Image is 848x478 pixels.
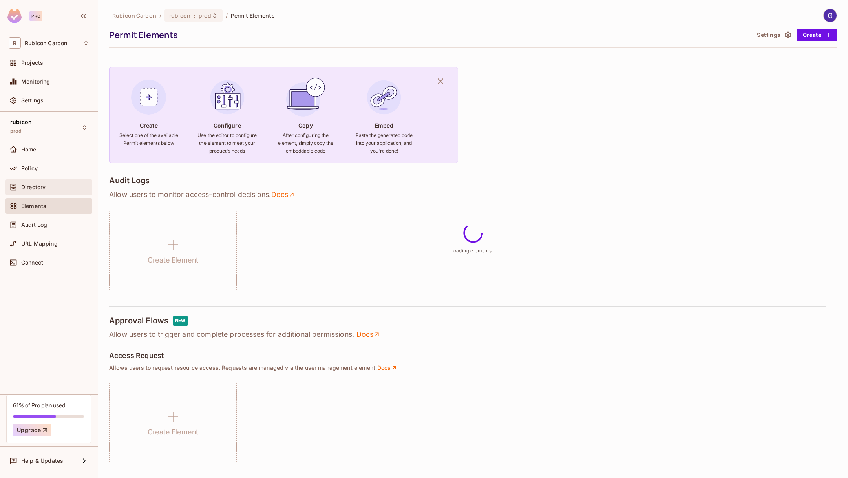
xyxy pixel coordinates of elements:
[21,203,46,209] span: Elements
[9,37,21,49] span: R
[754,29,793,41] button: Settings
[169,12,190,19] span: rubicon
[21,146,37,153] span: Home
[148,254,198,266] h1: Create Element
[231,12,275,19] span: Permit Elements
[21,241,58,247] span: URL Mapping
[21,78,50,85] span: Monitoring
[356,330,381,339] a: Docs
[450,248,496,254] span: Loading elements...
[284,76,327,119] img: Copy Element
[21,458,63,464] span: Help & Updates
[148,426,198,438] h1: Create Element
[21,222,47,228] span: Audit Log
[21,259,43,266] span: Connect
[109,352,164,359] h5: Access Request
[109,176,150,185] h4: Audit Logs
[109,316,168,326] h4: Approval Flows
[10,128,22,134] span: prod
[21,165,38,171] span: Policy
[197,131,257,155] h6: Use the editor to configure the element to meet your product's needs
[119,131,179,147] h6: Select one of the available Permit elements below
[109,330,837,339] p: Allow users to trigger and complete processes for additional permissions.
[206,76,249,119] img: Configure Element
[199,12,212,19] span: prod
[128,76,170,119] img: Create Element
[271,190,296,199] a: Docs
[159,12,161,19] li: /
[13,424,51,436] button: Upgrade
[10,119,32,125] span: rubicon
[109,364,837,371] p: Allows users to request resource access. Requests are managed via the user management element .
[354,131,414,155] h6: Paste the generated code into your application, and you're done!
[7,9,22,23] img: SReyMgAAAABJRU5ErkJggg==
[21,97,44,104] span: Settings
[140,122,158,129] h4: Create
[298,122,313,129] h4: Copy
[363,76,405,119] img: Embed Element
[109,29,750,41] div: Permit Elements
[13,401,65,409] div: 61% of Pro plan used
[21,60,43,66] span: Projects
[377,364,398,371] a: Docs
[797,29,837,41] button: Create
[112,12,156,19] span: the active workspace
[21,184,46,190] span: Directory
[824,9,837,22] img: Guy Hirshenzon
[226,12,228,19] li: /
[25,40,67,46] span: Workspace: Rubicon Carbon
[193,13,196,19] span: :
[214,122,241,129] h4: Configure
[29,11,42,21] div: Pro
[109,190,837,199] p: Allow users to monitor access-control decisions .
[173,316,187,326] div: NEW
[375,122,394,129] h4: Embed
[276,131,335,155] h6: After configuring the element, simply copy the embeddable code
